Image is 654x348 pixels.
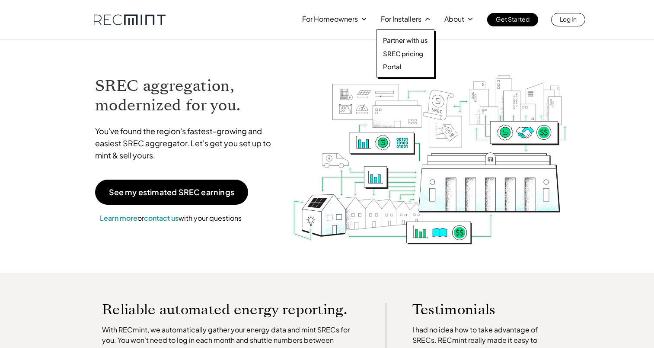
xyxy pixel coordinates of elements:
[496,13,530,25] p: Get Started
[95,213,246,224] p: or with your questions
[383,49,423,58] p: SREC pricing
[302,13,358,25] p: For Homeowners
[100,213,137,222] a: Learn more
[95,125,279,161] p: You've found the region's fastest-growing and easiest SREC aggregator. Let's get you set up to mi...
[383,49,428,58] a: SREC pricing
[444,13,464,25] p: About
[383,62,402,71] p: Portal
[144,213,179,222] a: contact us
[383,62,428,71] a: Portal
[383,36,428,45] a: Partner with us
[412,303,541,316] p: Testimonials
[487,13,538,26] a: Get Started
[109,188,234,196] p: See my estimated SREC earnings
[95,180,248,205] a: See my estimated SREC earnings
[95,76,279,115] h1: SREC aggregation, modernized for you.
[560,13,577,25] p: Log In
[292,52,568,247] img: RECmint value cycle
[102,303,360,316] p: Reliable automated energy reporting.
[381,13,421,25] p: For Installers
[551,13,585,26] a: Log In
